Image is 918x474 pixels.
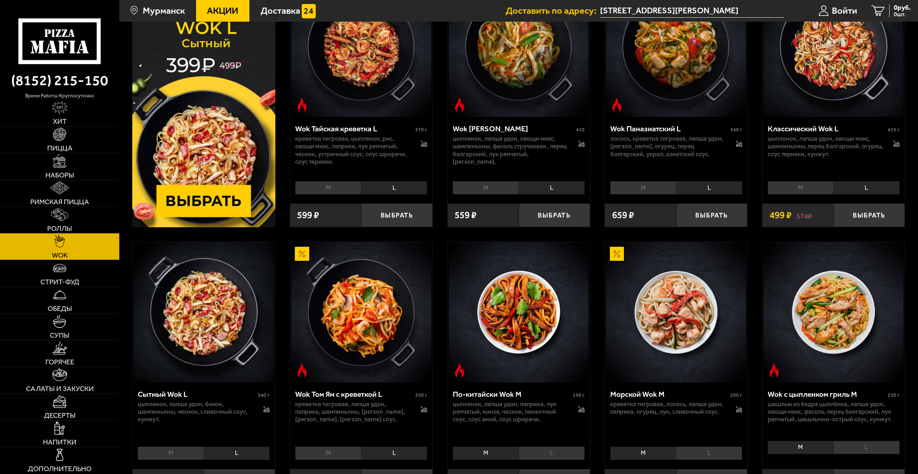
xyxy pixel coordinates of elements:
button: Выбрать [361,203,433,227]
span: Пицца [47,145,72,152]
button: Выбрать [519,203,590,227]
div: Wok Тайская креветка L [295,124,413,133]
a: АкционныйМорской Wok M [605,242,747,382]
li: M [295,447,361,460]
span: Акции [207,6,238,15]
span: Супы [50,332,70,339]
img: Острое блюдо [610,98,624,112]
img: Акционный [295,247,309,261]
li: L [833,181,899,194]
img: Острое блюдо [767,363,781,378]
p: креветка тигровая, лосось, лапша удон, паприка, огурец, лук, сливочный соус. [610,400,726,416]
img: По-китайски Wok M [449,242,589,382]
a: АкционныйОстрое блюдоWok Том Ям с креветкой L [290,242,433,382]
li: M [453,447,518,460]
img: Морской Wok M [606,242,746,382]
span: 599 ₽ [297,210,319,220]
img: Острое блюдо [295,98,309,112]
p: цыпленок, лапша удон, овощи микс, шампиньоны, фасоль стручковая , перец болгарский, лук репчатый,... [453,135,568,166]
li: L [676,181,742,194]
p: цыпленок, лапша удон, бекон, шампиньоны, чеснок, сливочный соус, кунжут. [138,400,253,423]
span: WOK [52,252,68,259]
span: 410 [576,127,585,133]
span: Римская пицца [30,198,89,206]
span: 415 г [888,127,900,133]
a: Сытный Wok L [133,242,275,382]
span: Хит [53,118,67,125]
div: Wok Паназиатский L [610,124,728,133]
s: 574 ₽ [796,210,812,220]
span: 0 шт. [894,12,911,17]
span: Войти [832,6,857,15]
input: Ваш адрес доставки [600,4,784,18]
div: Wok [PERSON_NAME] [453,124,574,133]
button: Выбрать [676,203,748,227]
span: 190 г [573,392,585,398]
button: Выбрать [834,203,905,227]
li: M [610,447,676,460]
span: Напитки [43,439,76,446]
span: 559 ₽ [454,210,476,220]
li: L [361,181,427,194]
img: Острое блюдо [452,98,467,112]
p: креветка тигровая, лапша удон, паприка, шампиньоны, [PERSON_NAME], [PERSON_NAME], [PERSON_NAME] с... [295,400,411,423]
div: Wok с цыпленком гриль M [768,390,886,399]
p: цыпленок, лапша удон, паприка, лук репчатый, кинза, чеснок, пикантный соус, соус Амой, соус шрирачи. [453,400,568,423]
span: 340 г [730,127,742,133]
p: шашлык из бедра цыплёнка, лапша удон, овощи микс, фасоль, перец болгарский, лук репчатый, шашлычн... [768,400,900,423]
div: Сытный Wok L [138,390,256,399]
a: Острое блюдоПо-китайски Wok M [448,242,590,382]
span: Доставить по адресу: [506,6,600,15]
li: L [361,447,427,460]
span: Стрит-фуд [40,278,79,286]
span: Десерты [44,412,76,419]
li: L [204,447,270,460]
img: Острое блюдо [295,363,309,378]
span: Обеды [48,305,72,312]
img: Wok Том Ям с креветкой L [291,242,431,382]
div: Морской Wok M [610,390,728,399]
span: Роллы [47,225,72,232]
span: 0 руб. [894,4,911,11]
li: M [453,181,518,194]
img: Сытный Wok L [134,242,274,382]
span: 340 г [258,392,270,398]
img: Акционный [610,247,624,261]
li: M [295,181,361,194]
li: L [676,447,742,460]
li: M [768,441,833,454]
a: Острое блюдоWok с цыпленком гриль M [762,242,905,382]
p: цыпленок, лапша удон, овощи микс, шампиньоны, перец болгарский, огурец, соус терияки, кунжут. [768,135,883,158]
img: Острое блюдо [452,363,467,378]
span: 370 г [415,127,427,133]
span: Дополнительно [28,465,92,473]
span: 499 ₽ [770,210,791,220]
div: По-китайски Wok M [453,390,571,399]
div: Wok Том Ям с креветкой L [295,390,413,399]
li: M [138,447,203,460]
li: L [519,181,585,194]
span: 330 г [415,392,427,398]
li: L [519,447,585,460]
li: M [610,181,676,194]
span: Наборы [45,172,74,179]
span: 200 г [730,392,742,398]
span: Салаты и закуски [26,385,94,392]
p: креветка тигровая, цыпленок, рис, овощи микс, паприка, лук репчатый, чеснок, устричный соус, соус... [295,135,411,166]
span: 659 ₽ [612,210,634,220]
span: Горячее [45,359,74,366]
li: M [768,181,833,194]
div: 0 [762,437,905,461]
span: Доставка [261,6,300,15]
span: 230 г [888,392,900,398]
div: Классический Wok L [768,124,886,133]
img: 15daf4d41897b9f0e9f617042186c801.svg [302,4,316,18]
span: Мурманск [143,6,185,15]
img: Wok с цыпленком гриль M [763,242,904,382]
li: L [833,441,899,454]
p: лосось, креветка тигровая, лапша удон, [PERSON_NAME], огурец, перец болгарский, укроп, азиатский ... [610,135,726,158]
